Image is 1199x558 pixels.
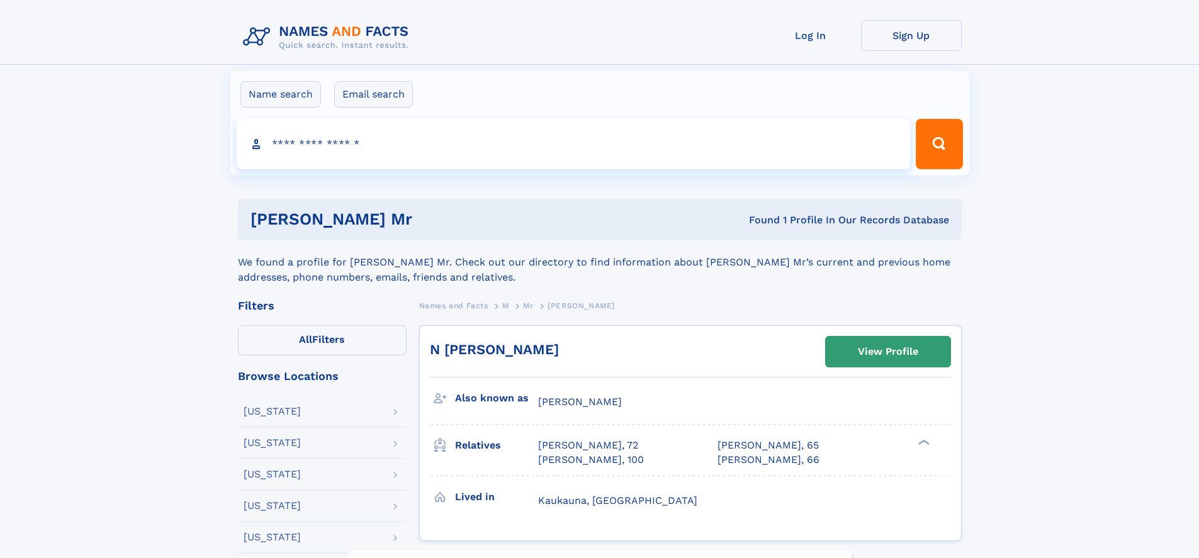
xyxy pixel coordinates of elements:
div: [US_STATE] [244,532,301,542]
div: Browse Locations [238,371,407,382]
label: Filters [238,325,407,355]
a: View Profile [826,337,950,367]
div: [US_STATE] [244,406,301,416]
h1: [PERSON_NAME] Mr [250,211,581,227]
span: All [299,333,312,345]
a: M [502,298,509,313]
a: Mr [523,298,533,313]
a: [PERSON_NAME], 66 [718,453,819,467]
img: Logo Names and Facts [238,20,419,54]
h3: Lived in [455,486,538,508]
h3: Also known as [455,388,538,409]
span: M [502,301,509,310]
div: View Profile [858,337,918,366]
div: ❯ [915,438,930,447]
button: Search Button [916,119,962,169]
span: [PERSON_NAME] [538,396,622,408]
span: Mr [523,301,533,310]
div: [US_STATE] [244,501,301,511]
span: Kaukauna, [GEOGRAPHIC_DATA] [538,494,697,506]
a: N [PERSON_NAME] [430,342,559,357]
input: search input [237,119,911,169]
div: We found a profile for [PERSON_NAME] Mr. Check out our directory to find information about [PERSO... [238,240,962,285]
a: Names and Facts [419,298,488,313]
a: [PERSON_NAME], 100 [538,453,644,467]
div: [US_STATE] [244,469,301,479]
label: Name search [240,81,321,108]
a: Sign Up [861,20,962,51]
a: [PERSON_NAME], 65 [718,438,819,452]
a: [PERSON_NAME], 72 [538,438,638,452]
div: Found 1 Profile In Our Records Database [580,213,949,227]
div: Filters [238,300,407,311]
span: [PERSON_NAME] [548,301,615,310]
a: Log In [760,20,861,51]
div: [US_STATE] [244,438,301,448]
h3: Relatives [455,435,538,456]
label: Email search [334,81,413,108]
